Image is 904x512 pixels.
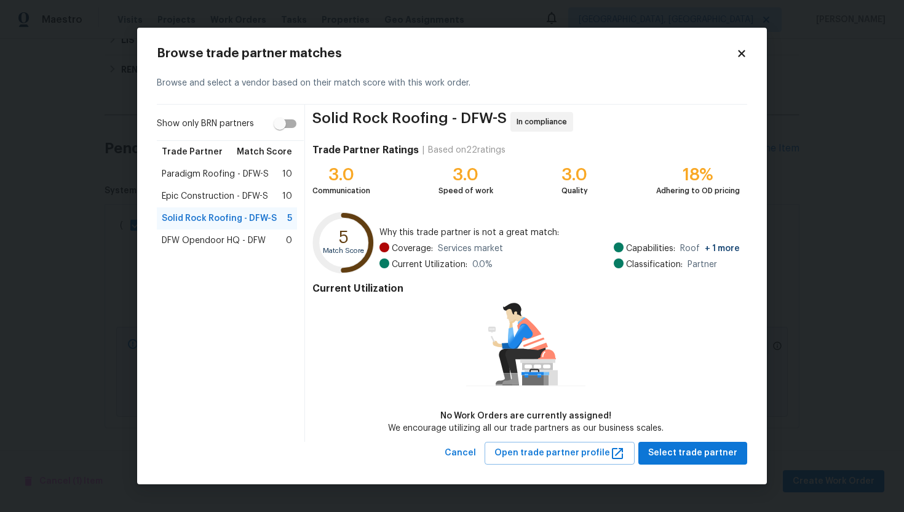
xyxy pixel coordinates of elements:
span: Trade Partner [162,146,223,158]
span: Why this trade partner is not a great match: [379,226,740,239]
text: Match Score [323,248,364,255]
span: Solid Rock Roofing - DFW-S [162,212,277,225]
span: Partner [688,258,717,271]
span: In compliance [517,116,572,128]
div: Browse and select a vendor based on their match score with this work order. [157,62,747,105]
h2: Browse trade partner matches [157,47,736,60]
span: Paradigm Roofing - DFW-S [162,168,269,180]
h4: Trade Partner Ratings [312,144,419,156]
button: Open trade partner profile [485,442,635,465]
h4: Current Utilization [312,282,740,295]
div: Communication [312,185,370,197]
div: 18% [656,169,740,181]
span: Services market [438,242,503,255]
button: Select trade partner [638,442,747,465]
div: No Work Orders are currently assigned! [388,410,664,422]
div: Quality [561,185,588,197]
div: We encourage utilizing all our trade partners as our business scales. [388,422,664,434]
span: Solid Rock Roofing - DFW-S [312,112,507,132]
span: Match Score [237,146,292,158]
text: 5 [339,229,349,246]
div: | [419,144,428,156]
span: 0.0 % [472,258,493,271]
div: 3.0 [312,169,370,181]
span: Cancel [445,446,476,461]
div: Adhering to OD pricing [656,185,740,197]
div: Speed of work [438,185,493,197]
button: Cancel [440,442,481,465]
span: Epic Construction - DFW-S [162,190,268,202]
span: + 1 more [705,244,740,253]
span: Capabilities: [626,242,675,255]
span: Open trade partner profile [494,446,625,461]
span: Roof [680,242,740,255]
span: Classification: [626,258,683,271]
span: Coverage: [392,242,433,255]
div: 3.0 [561,169,588,181]
div: Based on 22 ratings [428,144,506,156]
span: 10 [282,190,292,202]
span: DFW Opendoor HQ - DFW [162,234,266,247]
span: 10 [282,168,292,180]
span: 5 [287,212,292,225]
span: Show only BRN partners [157,118,254,130]
span: 0 [286,234,292,247]
div: 3.0 [438,169,493,181]
span: Current Utilization: [392,258,467,271]
span: Select trade partner [648,446,737,461]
